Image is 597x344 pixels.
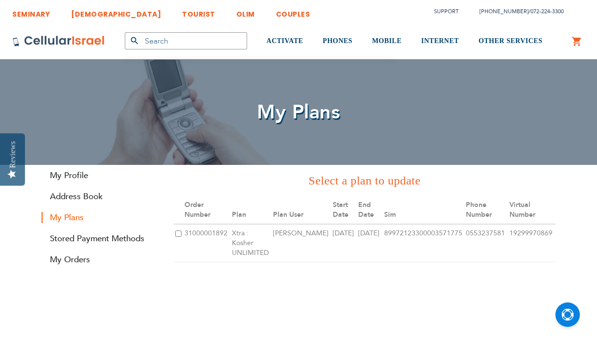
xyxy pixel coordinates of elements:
th: Plan [230,196,272,224]
li: / [470,4,564,19]
td: Xtra : Kosher UNLIMITED [230,224,272,262]
a: OLIM [236,2,255,21]
th: Phone Number [464,196,508,224]
td: 0553237581 [464,224,508,262]
a: Address Book [42,191,159,202]
span: OTHER SERVICES [479,37,543,45]
a: INTERNET [421,23,459,60]
h3: Select a plan to update [174,172,555,189]
input: Search [125,32,247,49]
a: ACTIVATE [267,23,303,60]
a: My Orders [42,254,159,265]
th: End Date [357,196,382,224]
th: Sim [383,196,465,224]
th: Order Number [183,196,230,224]
td: [DATE] [357,224,382,262]
span: INTERNET [421,37,459,45]
strong: My Plans [42,212,159,223]
a: Support [434,8,459,15]
td: [PERSON_NAME] [272,224,331,262]
a: 072-224-3300 [530,8,564,15]
th: Virtual Number [508,196,555,224]
a: PHONES [323,23,353,60]
span: PHONES [323,37,353,45]
a: My Profile [42,170,159,181]
a: MOBILE [372,23,402,60]
td: 19299970869 [508,224,555,262]
th: Plan User [272,196,331,224]
td: 89972123300003571775 [383,224,465,262]
span: ACTIVATE [267,37,303,45]
a: OTHER SERVICES [479,23,543,60]
a: [PHONE_NUMBER] [480,8,528,15]
td: [DATE] [331,224,357,262]
a: COUPLES [276,2,310,21]
a: Stored Payment Methods [42,233,159,244]
div: Reviews [8,141,17,168]
th: Start Date [331,196,357,224]
a: [DEMOGRAPHIC_DATA] [71,2,161,21]
span: MOBILE [372,37,402,45]
img: Cellular Israel Logo [12,35,105,47]
td: 31000001892 [183,224,230,262]
a: TOURIST [182,2,215,21]
a: SEMINARY [12,2,50,21]
span: My Plans [257,99,340,126]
